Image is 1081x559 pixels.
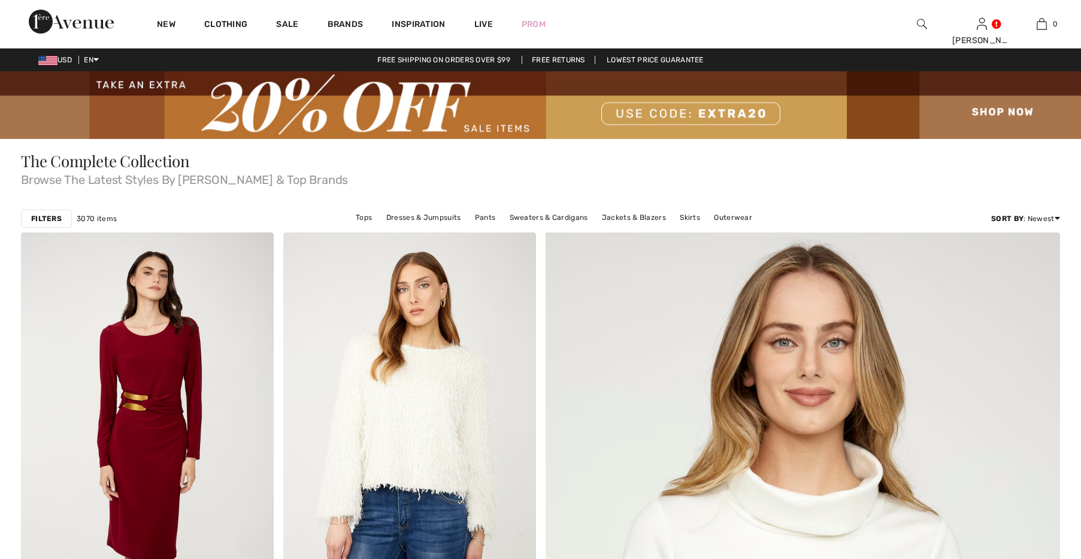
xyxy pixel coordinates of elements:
a: Dresses & Jumpsuits [380,210,467,225]
a: Sweaters & Cardigans [504,210,594,225]
span: 3070 items [77,213,117,224]
img: 1ère Avenue [29,10,114,34]
a: New [157,19,175,32]
span: USD [38,56,77,64]
a: Clothing [204,19,247,32]
a: Jackets & Blazers [596,210,672,225]
a: Outerwear [708,210,758,225]
img: US Dollar [38,56,57,65]
span: The Complete Collection [21,150,190,171]
strong: Filters [31,213,62,224]
div: : Newest [991,213,1060,224]
a: Sale [276,19,298,32]
a: Brands [328,19,364,32]
span: EN [84,56,99,64]
strong: Sort By [991,214,1024,223]
a: 0 [1012,17,1071,31]
img: My Info [977,17,987,31]
a: Skirts [674,210,706,225]
a: Sign In [977,18,987,29]
a: Live [474,18,493,31]
a: Free Returns [522,56,595,64]
div: [PERSON_NAME] [952,34,1011,47]
span: Inspiration [392,19,445,32]
a: Pants [469,210,502,225]
a: Tops [350,210,378,225]
span: Browse The Latest Styles By [PERSON_NAME] & Top Brands [21,169,1060,186]
img: My Bag [1037,17,1047,31]
a: Prom [522,18,546,31]
span: 0 [1053,19,1058,29]
a: Lowest Price Guarantee [597,56,713,64]
img: search the website [917,17,927,31]
a: Free shipping on orders over $99 [368,56,520,64]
